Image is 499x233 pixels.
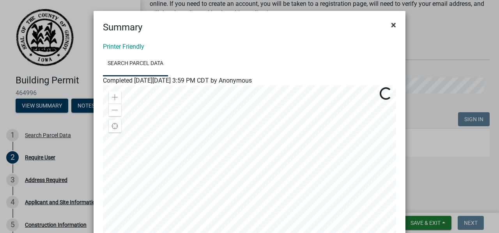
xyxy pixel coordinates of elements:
[109,91,121,104] div: Zoom in
[103,77,252,84] span: Completed [DATE][DATE] 3:59 PM CDT by Anonymous
[109,120,121,132] div: Find my location
[109,104,121,116] div: Zoom out
[391,19,396,30] span: ×
[385,14,402,36] button: Close
[103,51,168,76] a: Search Parcel Data
[103,43,144,50] a: Printer Friendly
[103,20,142,34] h4: Summary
